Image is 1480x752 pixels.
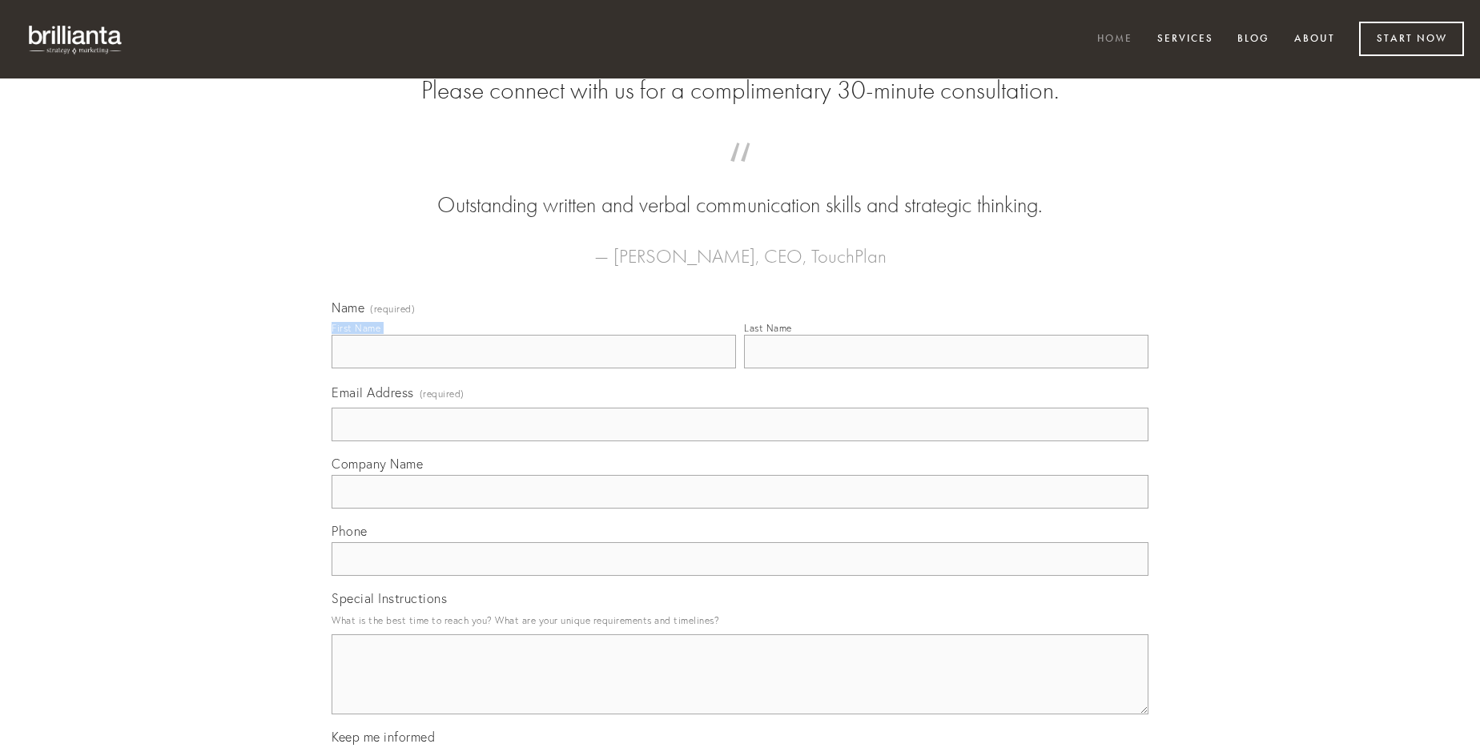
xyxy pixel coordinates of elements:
[332,75,1148,106] h2: Please connect with us for a complimentary 30-minute consultation.
[332,609,1148,631] p: What is the best time to reach you? What are your unique requirements and timelines?
[370,304,415,314] span: (required)
[1147,26,1224,53] a: Services
[744,322,792,334] div: Last Name
[332,523,368,539] span: Phone
[357,159,1123,190] span: “
[357,221,1123,272] figcaption: — [PERSON_NAME], CEO, TouchPlan
[332,384,414,400] span: Email Address
[332,729,435,745] span: Keep me informed
[1227,26,1280,53] a: Blog
[332,590,447,606] span: Special Instructions
[1087,26,1143,53] a: Home
[420,383,465,404] span: (required)
[16,16,136,62] img: brillianta - research, strategy, marketing
[1284,26,1345,53] a: About
[332,300,364,316] span: Name
[1359,22,1464,56] a: Start Now
[357,159,1123,221] blockquote: Outstanding written and verbal communication skills and strategic thinking.
[332,322,380,334] div: First Name
[332,456,423,472] span: Company Name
